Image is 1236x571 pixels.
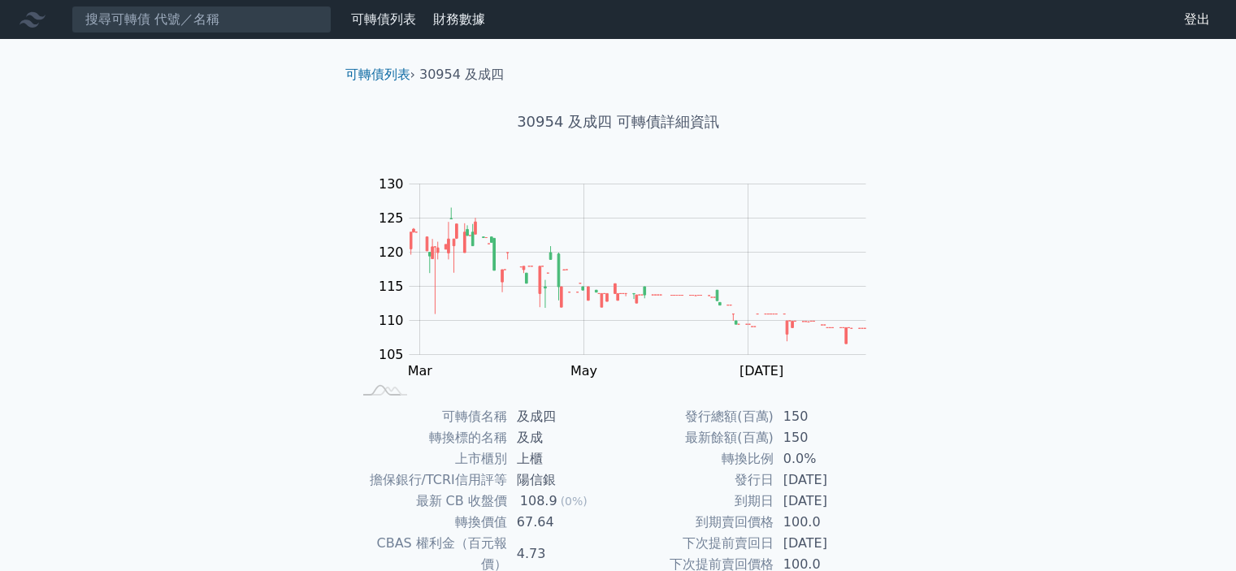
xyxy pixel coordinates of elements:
div: 聊天小工具 [1155,493,1236,571]
tspan: 115 [379,279,404,294]
a: 登出 [1171,6,1223,32]
input: 搜尋可轉債 代號／名稱 [72,6,332,33]
li: 30954 及成四 [419,65,504,84]
td: 擔保銀行/TCRI信用評等 [352,469,507,491]
td: 上櫃 [507,448,618,469]
a: 財務數據 [433,11,485,27]
td: 轉換價值 [352,512,507,533]
tspan: [DATE] [739,363,783,379]
td: 150 [774,427,885,448]
td: 到期賣回價格 [618,512,774,533]
td: 到期日 [618,491,774,512]
td: 67.64 [507,512,618,533]
td: [DATE] [774,533,885,554]
div: 108.9 [517,491,561,512]
li: › [345,65,415,84]
tspan: 110 [379,313,404,328]
tspan: Mar [408,363,433,379]
td: [DATE] [774,469,885,491]
td: 最新 CB 收盤價 [352,491,507,512]
td: 轉換標的名稱 [352,427,507,448]
td: 最新餘額(百萬) [618,427,774,448]
td: 及成四 [507,406,618,427]
iframe: Chat Widget [1155,493,1236,571]
td: 下次提前賣回日 [618,533,774,554]
td: 及成 [507,427,618,448]
a: 可轉債列表 [351,11,416,27]
td: 陽信銀 [507,469,618,491]
tspan: 105 [379,347,404,362]
tspan: 120 [379,244,404,260]
td: 上市櫃別 [352,448,507,469]
td: [DATE] [774,491,885,512]
td: 100.0 [774,512,885,533]
td: 轉換比例 [618,448,774,469]
a: 可轉債列表 [345,67,410,82]
td: 0.0% [774,448,885,469]
g: Chart [370,176,890,379]
tspan: 125 [379,210,404,226]
tspan: 130 [379,176,404,192]
td: 可轉債名稱 [352,406,507,427]
span: (0%) [561,495,588,508]
td: 發行日 [618,469,774,491]
td: 發行總額(百萬) [618,406,774,427]
td: 150 [774,406,885,427]
h1: 30954 及成四 可轉債詳細資訊 [332,110,904,133]
tspan: May [570,363,597,379]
